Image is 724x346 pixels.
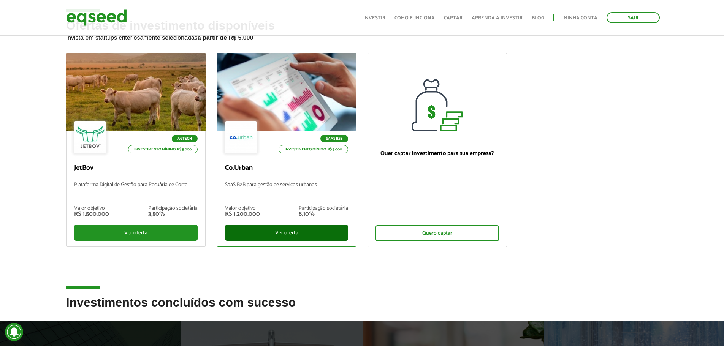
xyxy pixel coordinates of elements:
[128,145,198,153] p: Investimento mínimo: R$ 5.000
[299,206,348,211] div: Participação societária
[148,211,198,217] div: 3,50%
[66,53,206,247] a: Agtech Investimento mínimo: R$ 5.000 JetBov Plataforma Digital de Gestão para Pecuária de Corte V...
[472,16,523,21] a: Aprenda a investir
[375,225,499,241] div: Quero captar
[172,135,198,142] p: Agtech
[74,211,109,217] div: R$ 1.500.000
[74,225,198,241] div: Ver oferta
[198,35,253,41] strong: a partir de R$ 5.000
[607,12,660,23] a: Sair
[225,225,349,241] div: Ver oferta
[279,145,348,153] p: Investimento mínimo: R$ 5.000
[74,164,198,172] p: JetBov
[320,135,348,142] p: SaaS B2B
[444,16,463,21] a: Captar
[368,53,507,247] a: Quer captar investimento para sua empresa? Quero captar
[363,16,385,21] a: Investir
[225,206,260,211] div: Valor objetivo
[74,182,198,198] p: Plataforma Digital de Gestão para Pecuária de Corte
[299,211,348,217] div: 8,10%
[66,19,658,53] h2: Ofertas de investimento disponíveis
[225,182,349,198] p: SaaS B2B para gestão de serviços urbanos
[225,211,260,217] div: R$ 1.200.000
[532,16,544,21] a: Blog
[148,206,198,211] div: Participação societária
[394,16,435,21] a: Como funciona
[225,164,349,172] p: Co.Urban
[74,206,109,211] div: Valor objetivo
[66,296,658,321] h2: Investimentos concluídos com sucesso
[375,150,499,157] p: Quer captar investimento para sua empresa?
[564,16,597,21] a: Minha conta
[66,8,127,28] img: EqSeed
[66,32,658,41] p: Invista em startups criteriosamente selecionadas
[217,53,356,247] a: SaaS B2B Investimento mínimo: R$ 5.000 Co.Urban SaaS B2B para gestão de serviços urbanos Valor ob...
